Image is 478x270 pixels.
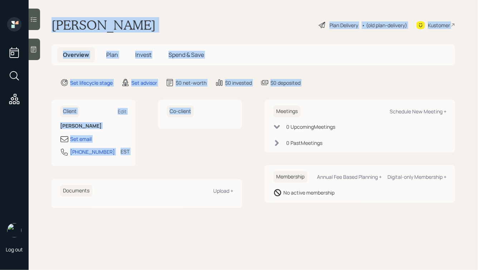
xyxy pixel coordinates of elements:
div: • (old plan-delivery) [362,21,407,29]
h1: [PERSON_NAME] [52,17,156,33]
div: 0 Past Meeting s [286,139,322,147]
div: Plan Delivery [330,21,358,29]
h6: Membership [273,171,307,183]
div: No active membership [283,189,335,196]
h6: Meetings [273,105,301,117]
span: Plan [106,51,118,59]
div: [PHONE_NUMBER] [70,148,115,156]
h6: Co-client [167,105,194,117]
div: $0 deposited [270,79,301,87]
h6: [PERSON_NAME] [60,123,127,129]
div: Digital-only Membership + [387,173,447,180]
div: Set email [70,135,92,143]
span: Invest [135,51,151,59]
h6: Client [60,105,79,117]
div: Annual Fee Based Planning + [317,173,382,180]
div: $0 invested [225,79,252,87]
div: $0 net-worth [176,79,206,87]
h6: Documents [60,185,92,197]
div: 0 Upcoming Meeting s [286,123,335,131]
span: Spend & Save [169,51,204,59]
div: Schedule New Meeting + [390,108,447,115]
div: Upload + [213,187,233,194]
div: Set lifecycle stage [70,79,113,87]
span: Overview [63,51,89,59]
div: EST [121,148,130,155]
div: Set advisor [131,79,157,87]
div: Kustomer [428,21,450,29]
img: hunter_neumayer.jpg [7,223,21,237]
div: Log out [6,246,23,253]
div: Edit [118,108,127,115]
